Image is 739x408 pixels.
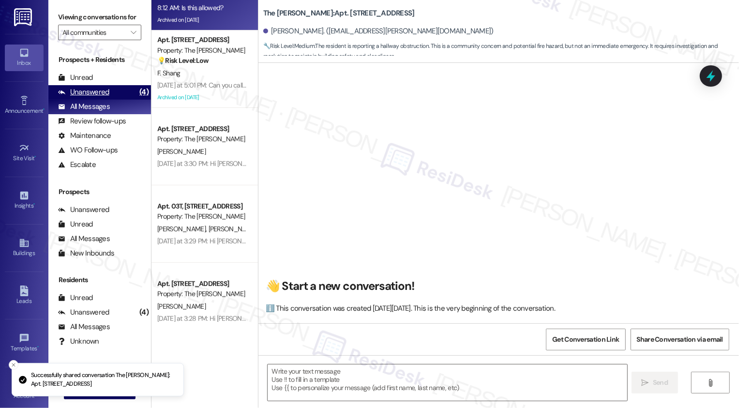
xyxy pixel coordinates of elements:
[131,29,136,36] i: 
[58,205,109,215] div: Unanswered
[5,378,44,404] a: Account
[642,379,649,387] i: 
[546,329,625,350] button: Get Conversation Link
[58,293,93,303] div: Unread
[263,41,739,62] span: : The resident is reporting a hallway obstruction. This is a community concern and potential fire...
[157,225,209,233] span: [PERSON_NAME]
[58,336,99,347] div: Unknown
[552,334,619,345] span: Get Conversation Link
[157,159,576,168] div: [DATE] at 3:30 PM: Hi [PERSON_NAME]! Just a friendly reminder about your The [PERSON_NAME] renewa...
[157,302,206,311] span: [PERSON_NAME]
[263,26,494,36] div: [PERSON_NAME]. ([EMAIL_ADDRESS][PERSON_NAME][DOMAIN_NAME])
[37,344,39,350] span: •
[58,116,126,126] div: Review follow-ups
[58,160,96,170] div: Escalate
[637,334,723,345] span: Share Conversation via email
[58,234,110,244] div: All Messages
[137,85,151,100] div: (4)
[632,372,679,393] button: Send
[58,307,109,317] div: Unanswered
[58,102,110,112] div: All Messages
[58,322,110,332] div: All Messages
[58,73,93,83] div: Unread
[5,140,44,166] a: Site Visit •
[157,147,206,156] span: [PERSON_NAME]
[35,153,36,160] span: •
[157,289,247,299] div: Property: The [PERSON_NAME]
[58,87,109,97] div: Unanswered
[5,330,44,356] a: Templates •
[157,124,247,134] div: Apt. [STREET_ADDRESS]
[157,45,247,56] div: Property: The [PERSON_NAME]
[157,134,247,144] div: Property: The [PERSON_NAME]
[58,131,111,141] div: Maintenance
[5,187,44,213] a: Insights •
[14,8,34,26] img: ResiDesk Logo
[9,360,18,370] button: Close toast
[157,35,247,45] div: Apt. [STREET_ADDRESS]
[48,275,151,285] div: Residents
[157,212,247,222] div: Property: The [PERSON_NAME]
[157,3,224,12] div: 8:12 AM: Is this allowed?
[266,279,727,294] h2: 👋 Start a new conversation!
[157,81,270,90] div: [DATE] at 5:01 PM: Can you call and ask?
[58,248,114,258] div: New Inbounds
[5,235,44,261] a: Buildings
[653,378,668,388] span: Send
[631,329,729,350] button: Share Conversation via email
[157,201,247,212] div: Apt. 03T, [STREET_ADDRESS]
[208,225,256,233] span: [PERSON_NAME]
[137,305,151,320] div: (4)
[707,379,714,387] i: 
[263,42,315,50] strong: 🔧 Risk Level: Medium
[157,237,638,245] div: [DATE] at 3:29 PM: Hi [PERSON_NAME] and [PERSON_NAME]! Just a friendly reminder about your The [P...
[5,283,44,309] a: Leads
[157,56,209,65] strong: 💡 Risk Level: Low
[48,187,151,197] div: Prospects
[58,145,118,155] div: WO Follow-ups
[43,106,45,113] span: •
[157,279,247,289] div: Apt. [STREET_ADDRESS]
[31,371,176,388] p: Successfully shared conversation The [PERSON_NAME]: Apt. [STREET_ADDRESS]
[156,14,248,26] div: Archived on [DATE]
[48,55,151,65] div: Prospects + Residents
[58,219,93,229] div: Unread
[58,10,141,25] label: Viewing conversations for
[156,91,248,104] div: Archived on [DATE]
[62,25,126,40] input: All communities
[5,45,44,71] a: Inbox
[33,201,35,208] span: •
[266,303,727,314] div: ℹ️ This conversation was created [DATE][DATE]. This is the very beginning of the conversation.
[263,8,415,18] b: The [PERSON_NAME]: Apt. [STREET_ADDRESS]
[157,69,180,77] span: F. Shang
